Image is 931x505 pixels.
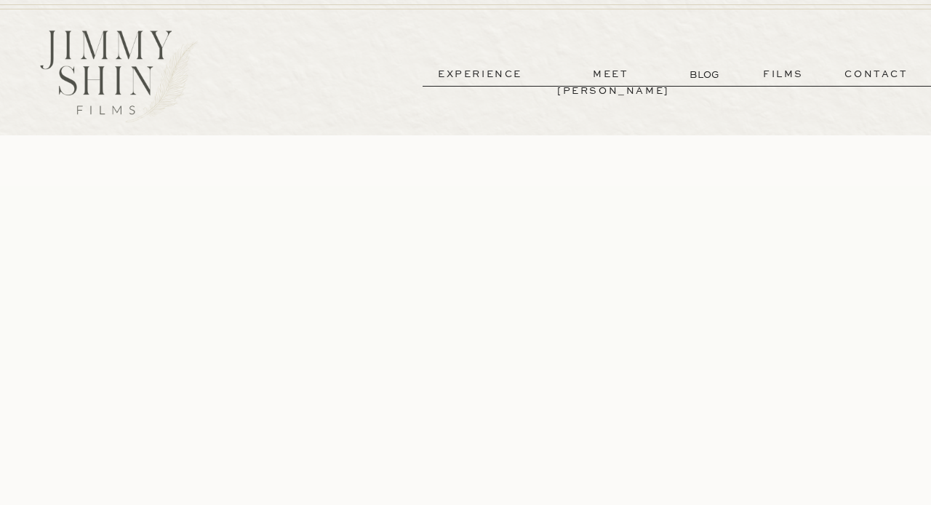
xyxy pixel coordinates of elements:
[426,66,534,83] a: experience
[824,66,929,83] a: contact
[748,66,819,83] a: films
[557,66,665,83] a: meet [PERSON_NAME]
[690,67,722,82] a: BLOG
